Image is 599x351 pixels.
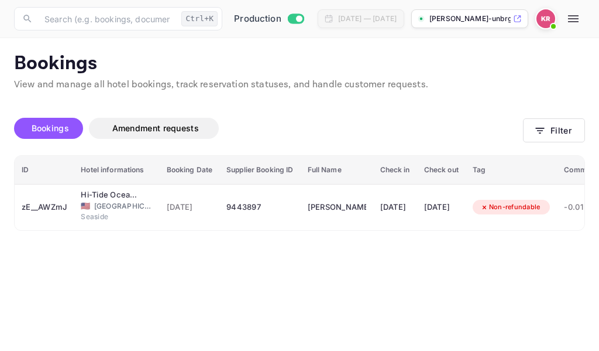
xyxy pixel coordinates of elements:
th: Supplier Booking ID [219,156,300,185]
span: Production [234,12,281,26]
img: Kobus Roux [536,9,555,28]
div: zE__AWZmJ [22,198,67,217]
p: View and manage all hotel bookings, track reservation statuses, and handle customer requests. [14,78,585,92]
th: ID [15,156,74,185]
th: Check out [417,156,466,185]
input: Search (e.g. bookings, documentation) [37,7,177,30]
th: Hotel informations [74,156,159,185]
div: account-settings tabs [14,118,523,139]
button: Filter [523,118,585,142]
p: Bookings [14,52,585,76]
th: Tag [466,156,557,185]
div: Non-refundable [473,200,548,214]
div: Switch to Sandbox mode [229,12,308,26]
div: 9443897 [226,198,293,217]
p: [PERSON_NAME]-unbrg.[PERSON_NAME]... [429,13,511,24]
div: [DATE] [424,198,459,217]
span: Bookings [32,123,69,133]
th: Full Name [301,156,373,185]
th: Check in [373,156,417,185]
div: Ctrl+K [181,11,218,26]
div: [DATE] — [DATE] [338,13,397,24]
span: [GEOGRAPHIC_DATA] [94,201,153,212]
div: Logan Solomon [308,198,366,217]
span: Seaside [81,212,139,222]
span: United States of America [81,202,90,210]
div: Hi-Tide Oceanfront Inn [81,189,139,201]
span: Amendment requests [112,123,199,133]
div: [DATE] [380,198,410,217]
th: Booking Date [160,156,220,185]
span: [DATE] [167,201,213,214]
